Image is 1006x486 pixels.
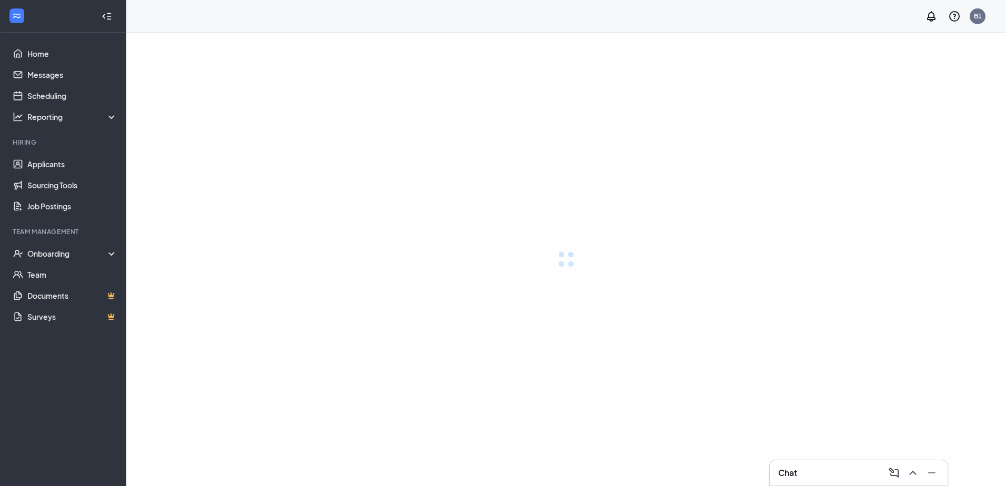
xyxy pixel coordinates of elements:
[27,154,117,175] a: Applicants
[27,85,117,106] a: Scheduling
[13,248,23,259] svg: UserCheck
[903,464,920,481] button: ChevronUp
[922,464,939,481] button: Minimize
[884,464,901,481] button: ComposeMessage
[925,467,938,479] svg: Minimize
[27,112,118,122] div: Reporting
[778,467,797,479] h3: Chat
[27,43,117,64] a: Home
[27,264,117,285] a: Team
[27,175,117,196] a: Sourcing Tools
[948,10,961,23] svg: QuestionInfo
[27,306,117,327] a: SurveysCrown
[27,64,117,85] a: Messages
[888,467,900,479] svg: ComposeMessage
[907,467,919,479] svg: ChevronUp
[925,10,938,23] svg: Notifications
[12,11,22,21] svg: WorkstreamLogo
[27,248,118,259] div: Onboarding
[13,138,115,147] div: Hiring
[13,227,115,236] div: Team Management
[27,285,117,306] a: DocumentsCrown
[102,11,112,22] svg: Collapse
[27,196,117,217] a: Job Postings
[13,112,23,122] svg: Analysis
[974,12,982,21] div: B1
